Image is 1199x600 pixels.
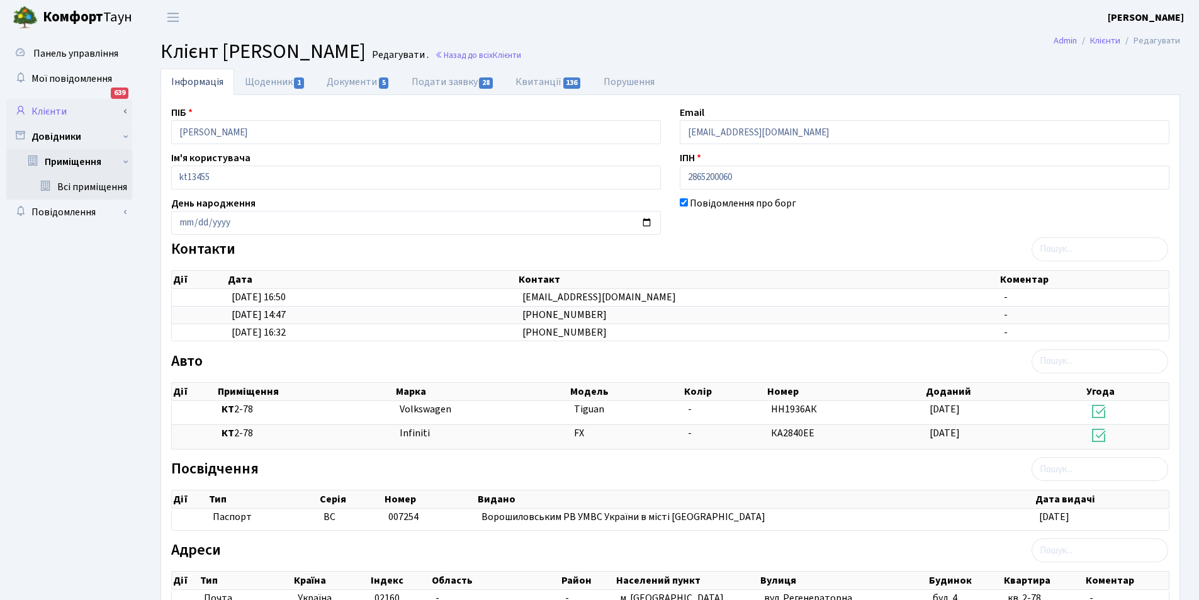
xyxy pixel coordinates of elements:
th: Населений пункт [615,572,760,589]
span: Клієнт [PERSON_NAME] [160,37,366,66]
th: Видано [476,490,1033,508]
a: Порушення [593,69,665,95]
span: Таун [43,7,132,28]
span: Volkswagen [400,402,451,416]
span: - [1004,325,1008,339]
th: Доданий [925,383,1085,400]
th: Тип [208,490,318,508]
a: Щоденник [234,69,316,95]
a: Довідники [6,124,132,149]
span: [PHONE_NUMBER] [522,325,607,339]
span: - [1004,308,1008,322]
b: КТ [222,426,234,440]
th: Дії [172,383,217,400]
th: Тип [199,572,293,589]
span: Мої повідомлення [31,72,112,86]
span: Панель управління [33,47,118,60]
img: logo.png [13,5,38,30]
span: 136 [563,77,581,89]
a: Документи [316,69,400,95]
span: ВС [324,510,335,524]
th: Приміщення [217,383,395,400]
th: Район [560,572,614,589]
th: Угода [1085,383,1169,400]
small: Редагувати . [369,49,429,61]
span: [DATE] [1039,510,1069,524]
th: Номер [766,383,925,400]
b: Комфорт [43,7,103,27]
th: Номер [383,490,477,508]
th: Контакт [517,271,999,288]
span: Infiniti [400,426,430,440]
a: Квитанції [505,69,592,95]
th: Дії [172,271,227,288]
span: - [688,426,692,440]
span: - [688,402,692,416]
span: 28 [479,77,493,89]
th: Модель [569,383,683,400]
th: Область [431,572,560,589]
input: Пошук... [1032,457,1168,481]
th: Коментар [1084,572,1169,589]
a: Повідомлення [6,200,132,225]
a: Панель управління [6,41,132,66]
th: Колір [683,383,766,400]
span: [DATE] 16:32 [232,325,286,339]
span: 007254 [388,510,419,524]
th: Будинок [928,572,1002,589]
th: Вулиця [759,572,928,589]
label: Авто [171,353,203,371]
a: Клієнти [6,99,132,124]
b: КТ [222,402,234,416]
span: [DATE] 14:47 [232,308,286,322]
span: [PHONE_NUMBER] [522,308,607,322]
nav: breadcrumb [1035,28,1199,54]
input: Пошук... [1032,237,1168,261]
label: День народження [171,196,256,211]
a: Інформація [160,69,234,95]
b: [PERSON_NAME] [1108,11,1184,25]
th: Квартира [1003,572,1085,589]
span: [DATE] [930,426,960,440]
label: Email [680,105,704,120]
label: Посвідчення [171,460,259,478]
th: Індекс [369,572,431,589]
button: Переключити навігацію [157,7,189,28]
th: Дії [172,572,199,589]
span: FX [574,426,584,440]
span: 1 [294,77,304,89]
a: Подати заявку [401,69,505,95]
span: НН1936АК [771,402,817,416]
label: ІПН [680,150,701,166]
a: Приміщення [14,149,132,174]
span: 5 [379,77,389,89]
span: [DATE] [930,402,960,416]
a: [PERSON_NAME] [1108,10,1184,25]
a: Admin [1054,34,1077,47]
a: Клієнти [1090,34,1120,47]
th: Дії [172,490,208,508]
span: [DATE] 16:50 [232,290,286,304]
span: 2-78 [222,402,390,417]
label: Повідомлення про борг [690,196,796,211]
th: Серія [318,490,383,508]
span: Клієнти [493,49,521,61]
th: Марка [395,383,569,400]
span: [EMAIL_ADDRESS][DOMAIN_NAME] [522,290,676,304]
label: Ім'я користувача [171,150,250,166]
label: Контакти [171,241,235,259]
span: 2-78 [222,426,390,441]
th: Дата [227,271,518,288]
a: Всі приміщення [14,174,132,200]
label: ПІБ [171,105,193,120]
input: Пошук... [1032,349,1168,373]
span: - [1004,290,1008,304]
a: Мої повідомлення639 [6,66,132,91]
li: Редагувати [1120,34,1180,48]
span: Паспорт [213,510,313,524]
input: Пошук... [1032,538,1168,562]
div: 639 [111,88,128,99]
th: Дата видачі [1034,490,1169,508]
span: Tiguan [574,402,604,416]
a: Назад до всіхКлієнти [435,49,521,61]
